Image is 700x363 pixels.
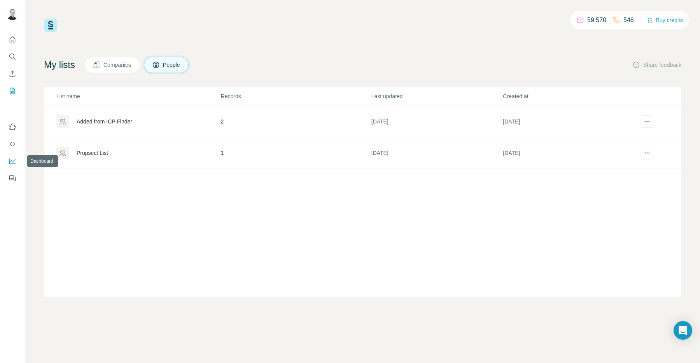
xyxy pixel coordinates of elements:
[56,92,220,100] p: List name
[6,154,19,168] button: Dashboard
[641,147,653,159] button: actions
[6,84,19,98] button: My lists
[6,67,19,81] button: Enrich CSV
[647,15,683,26] button: Buy credits
[6,50,19,64] button: Search
[103,61,132,69] span: Companies
[503,92,634,100] p: Created at
[6,137,19,151] button: Use Surfe API
[371,137,503,169] td: [DATE]
[220,106,371,137] td: 2
[371,106,503,137] td: [DATE]
[623,16,634,25] p: 546
[502,106,634,137] td: [DATE]
[220,137,371,169] td: 1
[674,321,692,340] div: Open Intercom Messenger
[44,19,57,32] img: Surfe Logo
[77,149,108,157] div: Propsect List
[6,171,19,185] button: Feedback
[6,8,19,20] img: Avatar
[641,115,653,128] button: actions
[587,16,606,25] p: 59,570
[632,61,681,69] button: Share feedback
[371,92,502,100] p: Last updated
[6,33,19,47] button: Quick start
[502,137,634,169] td: [DATE]
[221,92,371,100] p: Records
[44,59,75,71] h4: My lists
[6,120,19,134] button: Use Surfe on LinkedIn
[77,118,132,125] div: Added from ICP Finder
[163,61,181,69] span: People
